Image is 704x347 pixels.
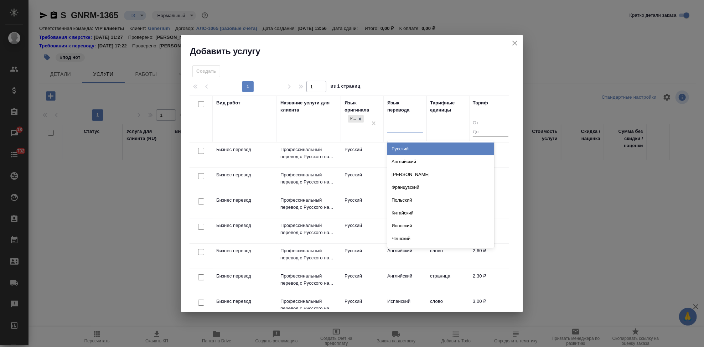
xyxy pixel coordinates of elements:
[341,244,384,269] td: Русский
[280,197,337,211] p: Профессинальный перевод с Русского на...
[384,168,426,193] td: Азербайджанский (кириллица)
[341,294,384,319] td: Русский
[341,218,384,243] td: Русский
[347,114,364,123] div: Русский
[384,218,426,243] td: Арабский
[216,273,273,280] p: Бизнес перевод
[216,197,273,204] p: Бизнес перевод
[387,168,494,181] div: [PERSON_NAME]
[387,219,494,232] div: Японский
[280,171,337,186] p: Профессинальный перевод с Русского на...
[341,143,384,167] td: Русский
[426,269,469,294] td: страница
[384,294,426,319] td: Испанский
[331,82,361,92] span: из 1 страниц
[387,232,494,245] div: Чешский
[473,128,508,137] input: До
[384,269,426,294] td: Английский
[280,298,337,312] p: Профессинальный перевод с Русского на...
[216,298,273,305] p: Бизнес перевод
[426,294,469,319] td: слово
[216,99,240,107] div: Вид работ
[387,143,494,155] div: Русский
[387,194,494,207] div: Польский
[348,115,356,123] div: Русский
[280,247,337,261] p: Профессинальный перевод с Русского на...
[387,245,494,258] div: Сербский
[216,247,273,254] p: Бизнес перевод
[341,193,384,218] td: Русский
[216,171,273,178] p: Бизнес перевод
[469,269,512,294] td: 2,30 ₽
[387,207,494,219] div: Китайский
[280,222,337,236] p: Профессинальный перевод с Русского на...
[387,181,494,194] div: Французский
[469,294,512,319] td: 3,00 ₽
[280,273,337,287] p: Профессинальный перевод с Русского на...
[280,146,337,160] p: Профессинальный перевод с Русского на...
[473,99,488,107] div: Тариф
[473,119,508,128] input: От
[190,46,523,57] h2: Добавить услугу
[345,99,380,114] div: Язык оригинала
[469,244,512,269] td: 2,60 ₽
[341,269,384,294] td: Русский
[216,222,273,229] p: Бизнес перевод
[430,99,466,114] div: Тарифные единицы
[387,155,494,168] div: Английский
[280,99,337,114] div: Название услуги для клиента
[426,244,469,269] td: слово
[384,143,426,167] td: Китайский
[341,168,384,193] td: Русский
[384,244,426,269] td: Английский
[509,38,520,48] button: close
[384,193,426,218] td: Французский
[216,146,273,153] p: Бизнес перевод
[387,99,423,114] div: Язык перевода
